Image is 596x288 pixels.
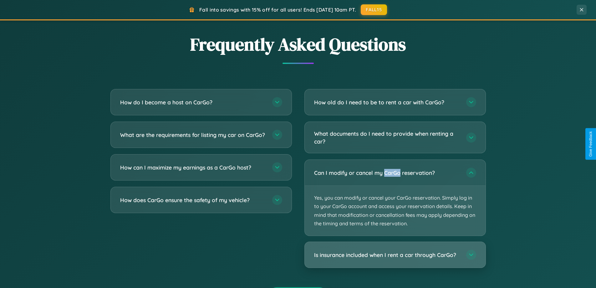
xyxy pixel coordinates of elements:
h3: What documents do I need to provide when renting a car? [314,130,460,145]
span: Fall into savings with 15% off for all users! Ends [DATE] 10am PT. [199,7,356,13]
h3: How old do I need to be to rent a car with CarGo? [314,98,460,106]
h3: How does CarGo ensure the safety of my vehicle? [120,196,266,204]
h2: Frequently Asked Questions [110,32,486,56]
button: FALL15 [361,4,387,15]
p: Yes, you can modify or cancel your CarGo reservation. Simply log in to your CarGo account and acc... [305,186,486,236]
h3: How do I become a host on CarGo? [120,98,266,106]
div: Give Feedback [588,131,593,157]
h3: Is insurance included when I rent a car through CarGo? [314,251,460,259]
h3: What are the requirements for listing my car on CarGo? [120,131,266,139]
h3: Can I modify or cancel my CarGo reservation? [314,169,460,177]
h3: How can I maximize my earnings as a CarGo host? [120,164,266,171]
